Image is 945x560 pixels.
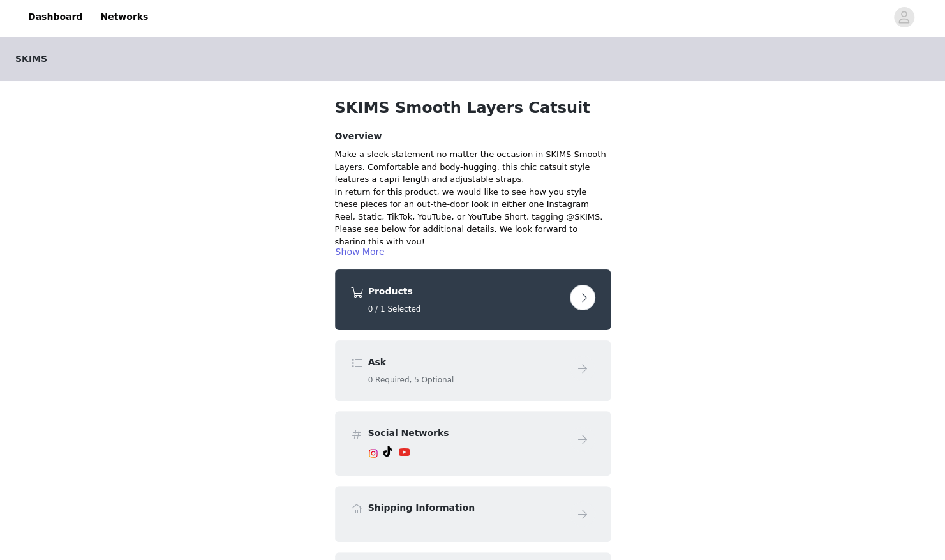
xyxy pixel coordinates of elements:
[335,411,611,476] div: Social Networks
[368,303,565,315] h5: 0 / 1 Selected
[368,501,565,515] h4: Shipping Information
[335,486,611,542] div: Shipping Information
[93,3,156,31] a: Networks
[335,130,611,143] h4: Overview
[335,244,385,259] button: Show More
[368,374,565,386] h5: 0 Required, 5 Optional
[335,269,611,330] div: Products
[15,52,47,66] span: SKIMS
[898,7,910,27] div: avatar
[335,223,611,248] p: Please see below for additional details. We look forward to sharing this with you!
[335,340,611,401] div: Ask
[368,427,565,440] h4: Social Networks
[335,186,611,223] p: In return for this product, we would like to see how you style these pieces for an out-the-door l...
[335,96,611,119] h1: SKIMS Smooth Layers Catsuit
[368,356,565,369] h4: Ask
[335,148,611,186] div: Make a sleek statement no matter the occasion in SKIMS Smooth Layers. Comfortable and body-huggin...
[20,3,90,31] a: Dashboard
[368,448,378,458] img: Instagram Icon
[368,285,565,298] h4: Products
